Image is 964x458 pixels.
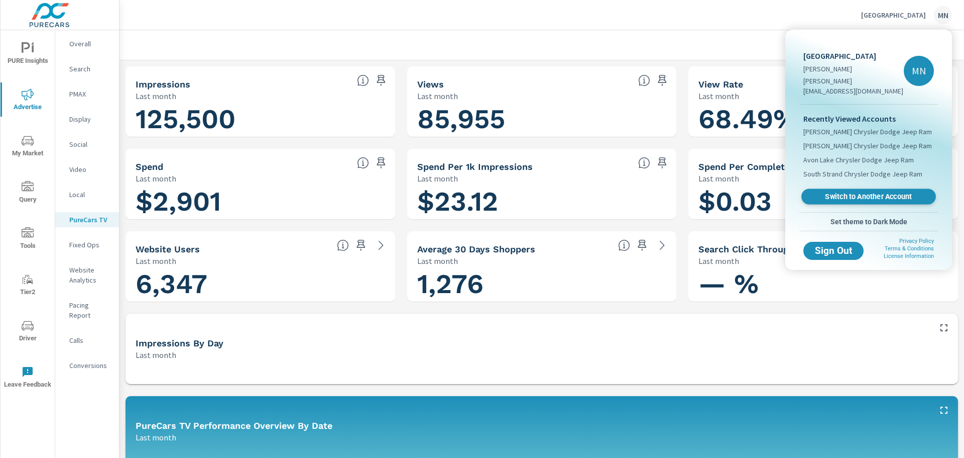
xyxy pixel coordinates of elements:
[803,217,934,226] span: Set theme to Dark Mode
[803,141,932,151] span: [PERSON_NAME] Chrysler Dodge Jeep Ram
[885,245,934,252] a: Terms & Conditions
[799,213,938,231] button: Set theme to Dark Mode
[807,192,930,202] span: Switch to Another Account
[803,169,922,179] span: South Strand Chrysler Dodge Jeep Ram
[899,238,934,244] a: Privacy Policy
[803,127,932,137] span: [PERSON_NAME] Chrysler Dodge Jeep Ram
[803,113,934,125] p: Recently Viewed Accounts
[803,76,904,96] p: [PERSON_NAME][EMAIL_ADDRESS][DOMAIN_NAME]
[884,253,934,259] a: License Information
[803,64,904,74] p: [PERSON_NAME]
[803,242,864,260] button: Sign Out
[803,155,914,165] span: Avon Lake Chrysler Dodge Jeep Ram
[801,189,936,205] a: Switch to Another Account
[904,56,934,86] div: MN
[803,50,904,62] p: [GEOGRAPHIC_DATA]
[811,246,856,255] span: Sign Out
